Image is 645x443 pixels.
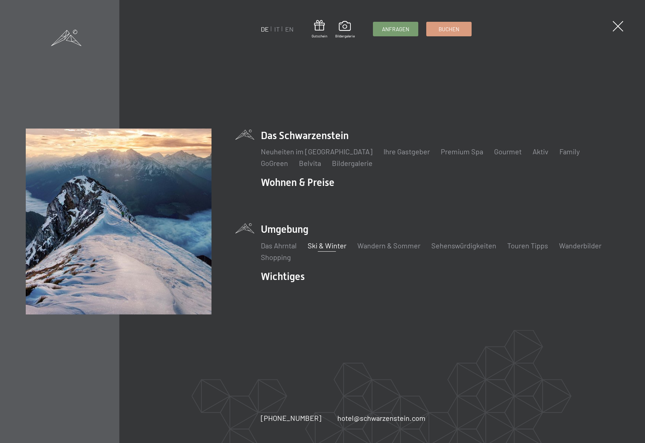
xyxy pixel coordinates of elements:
[373,22,418,36] a: Anfragen
[383,147,430,156] a: Ihre Gastgeber
[261,414,321,422] span: [PHONE_NUMBER]
[382,25,409,33] span: Anfragen
[441,147,483,156] a: Premium Spa
[261,147,373,156] a: Neuheiten im [GEOGRAPHIC_DATA]
[335,21,355,38] a: Bildergalerie
[285,25,293,33] a: EN
[261,413,321,423] a: [PHONE_NUMBER]
[274,25,280,33] a: IT
[261,159,288,167] a: GoGreen
[494,147,522,156] a: Gourmet
[308,241,346,250] a: Ski & Winter
[357,241,420,250] a: Wandern & Sommer
[507,241,548,250] a: Touren Tipps
[261,253,291,261] a: Shopping
[559,241,601,250] a: Wanderbilder
[335,33,355,38] span: Bildergalerie
[261,25,269,33] a: DE
[559,147,580,156] a: Family
[332,159,373,167] a: Bildergalerie
[533,147,549,156] a: Aktiv
[261,241,297,250] a: Das Ahrntal
[312,33,327,38] span: Gutschein
[427,22,471,36] a: Buchen
[337,413,426,423] a: hotel@schwarzenstein.com
[299,159,321,167] a: Belvita
[312,20,327,38] a: Gutschein
[439,25,459,33] span: Buchen
[431,241,496,250] a: Sehenswürdigkeiten
[26,129,211,314] img: Wellnesshotel Südtirol SCHWARZENSTEIN - Wellnessurlaub in den Alpen, Wandern und Wellness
